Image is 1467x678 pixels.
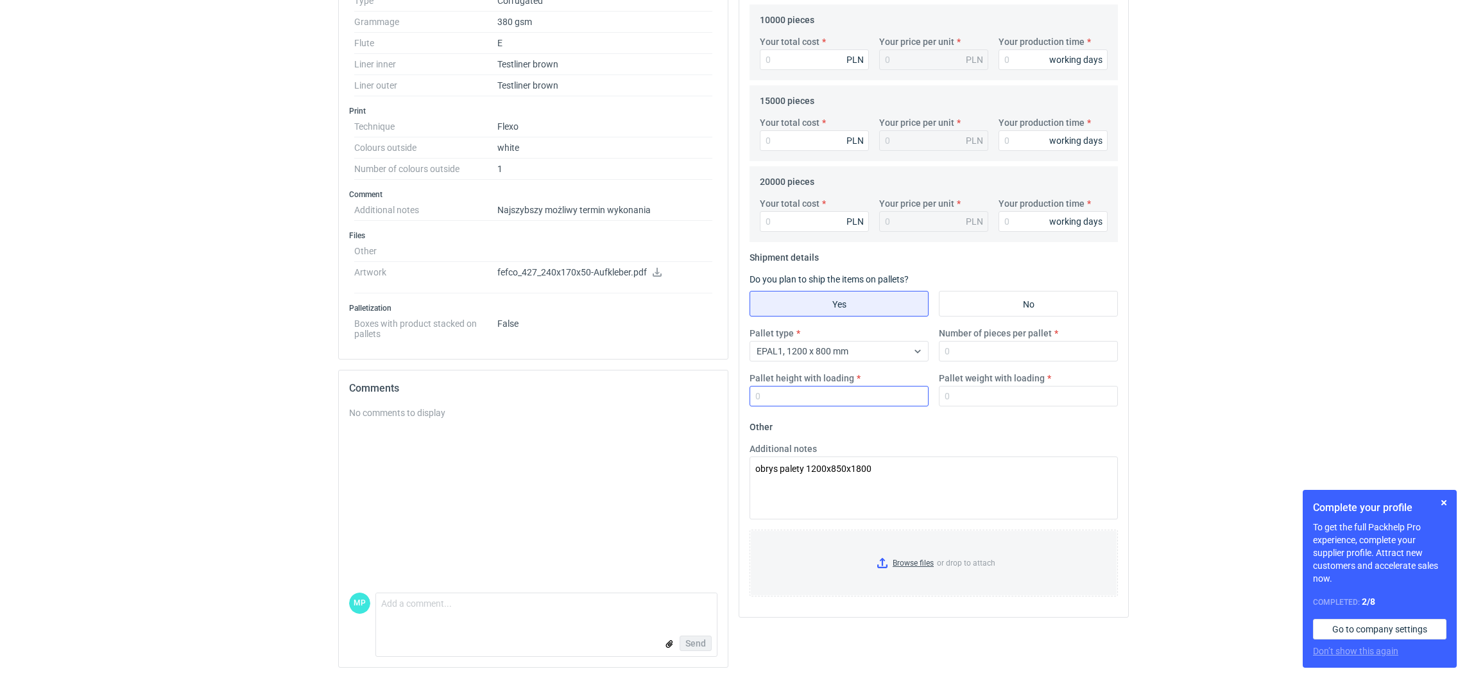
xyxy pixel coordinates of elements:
[497,267,712,279] p: fefco_427_240x170x50-Aufkleber.pdf
[349,230,717,241] h3: Files
[497,313,712,339] dd: False
[349,406,717,419] div: No comments to display
[999,211,1108,232] input: 0
[497,116,712,137] dd: Flexo
[354,137,497,159] dt: Colours outside
[760,10,814,25] legend: 10000 pieces
[760,49,869,70] input: 0
[760,197,819,210] label: Your total cost
[879,35,954,48] label: Your price per unit
[999,35,1085,48] label: Your production time
[966,134,983,147] div: PLN
[354,12,497,33] dt: Grammage
[1049,215,1102,228] div: working days
[349,106,717,116] h3: Print
[354,75,497,96] dt: Liner outer
[1049,53,1102,66] div: working days
[966,215,983,228] div: PLN
[750,417,773,432] legend: Other
[879,197,954,210] label: Your price per unit
[1313,521,1446,585] p: To get the full Packhelp Pro experience, complete your supplier profile. Attract new customers an...
[939,291,1118,317] label: No
[760,171,814,187] legend: 20000 pieces
[879,116,954,129] label: Your price per unit
[354,200,497,221] dt: Additional notes
[1313,500,1446,516] h1: Complete your profile
[760,35,819,48] label: Your total cost
[750,274,909,284] label: Do you plan to ship the items on pallets?
[939,372,1045,385] label: Pallet weight with loading
[349,593,370,614] div: Martyna Paroń
[354,54,497,75] dt: Liner inner
[846,134,864,147] div: PLN
[750,456,1118,519] textarea: obrys palety 1200x850x1800
[497,75,712,96] dd: Testliner brown
[1049,134,1102,147] div: working days
[497,33,712,54] dd: E
[999,197,1085,210] label: Your production time
[497,54,712,75] dd: Testliner brown
[760,211,869,232] input: 0
[497,12,712,33] dd: 380 gsm
[1436,495,1452,510] button: Skip for now
[760,130,869,151] input: 0
[1362,596,1375,607] strong: 2 / 8
[1313,645,1398,657] button: Don’t show this again
[497,159,712,180] dd: 1
[354,241,497,262] dt: Other
[354,33,497,54] dt: Flute
[846,53,864,66] div: PLN
[354,262,497,293] dt: Artwork
[999,130,1108,151] input: 0
[939,327,1052,340] label: Number of pieces per pallet
[966,53,983,66] div: PLN
[750,442,817,455] label: Additional notes
[750,530,1117,596] label: or drop to attach
[750,386,929,406] input: 0
[349,381,717,396] h2: Comments
[999,49,1108,70] input: 0
[750,327,794,340] label: Pallet type
[685,639,706,648] span: Send
[349,303,717,313] h3: Palletization
[349,593,370,614] figcaption: MP
[760,116,819,129] label: Your total cost
[354,313,497,339] dt: Boxes with product stacked on pallets
[1313,619,1446,639] a: Go to company settings
[846,215,864,228] div: PLN
[349,189,717,200] h3: Comment
[939,341,1118,361] input: 0
[680,636,712,651] button: Send
[750,247,819,263] legend: Shipment details
[750,291,929,317] label: Yes
[939,386,1118,406] input: 0
[750,372,854,385] label: Pallet height with loading
[757,346,848,356] span: EPAL1, 1200 x 800 mm
[354,116,497,137] dt: Technique
[497,200,712,221] dd: Najszybszy możliwy termin wykonania
[497,137,712,159] dd: white
[999,116,1085,129] label: Your production time
[1313,595,1446,609] div: Completed:
[760,91,814,106] legend: 15000 pieces
[354,159,497,180] dt: Number of colours outside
